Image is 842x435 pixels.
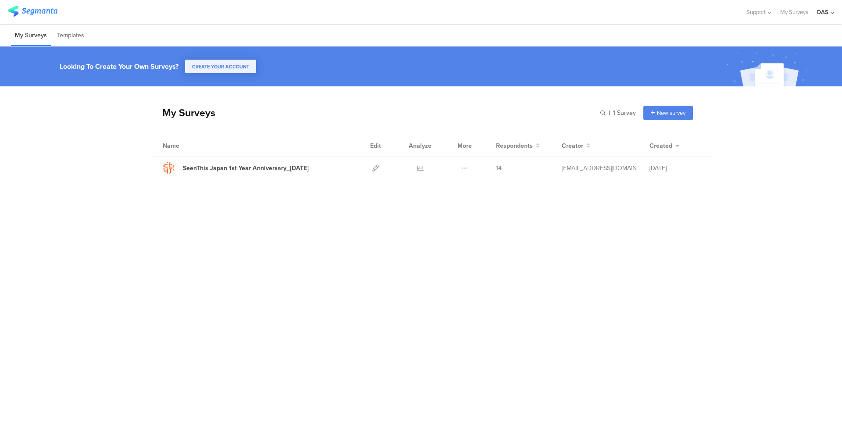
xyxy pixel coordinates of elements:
[649,141,672,150] span: Created
[153,105,215,120] div: My Surveys
[183,164,309,173] div: SeenThis Japan 1st Year Anniversary_9/10/2025
[657,109,685,117] span: New survey
[562,141,590,150] button: Creator
[185,60,256,73] button: CREATE YOUR ACCOUNT
[817,8,828,16] div: DAS
[407,135,433,157] div: Analyze
[496,141,533,150] span: Respondents
[723,49,813,89] img: create_account_image.svg
[746,8,766,16] span: Support
[613,108,636,118] span: 1 Survey
[649,141,679,150] button: Created
[163,141,215,150] div: Name
[163,162,309,174] a: SeenThis Japan 1st Year Anniversary_[DATE]
[8,6,57,17] img: segmanta logo
[649,164,702,173] div: [DATE]
[496,164,502,173] span: 14
[11,25,51,46] li: My Surveys
[192,63,249,70] span: CREATE YOUR ACCOUNT
[562,164,636,173] div: t.udagawa@accelerators.jp
[366,135,385,157] div: Edit
[496,141,540,150] button: Respondents
[607,108,611,118] span: |
[53,25,88,46] li: Templates
[562,141,583,150] span: Creator
[455,135,474,157] div: More
[60,61,178,71] div: Looking To Create Your Own Surveys?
